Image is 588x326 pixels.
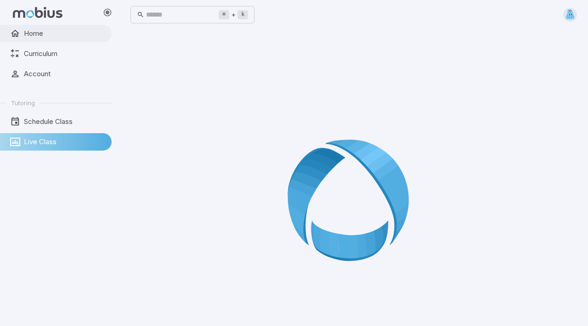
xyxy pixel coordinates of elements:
kbd: k [237,10,248,19]
span: Account [24,69,105,79]
div: + [219,9,248,20]
img: trapezoid.svg [563,8,577,22]
span: Live Class [24,137,105,147]
span: Curriculum [24,49,105,59]
kbd: ⌘ [219,10,229,19]
span: Home [24,28,105,39]
span: Schedule Class [24,117,105,127]
span: Tutoring [11,99,35,107]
